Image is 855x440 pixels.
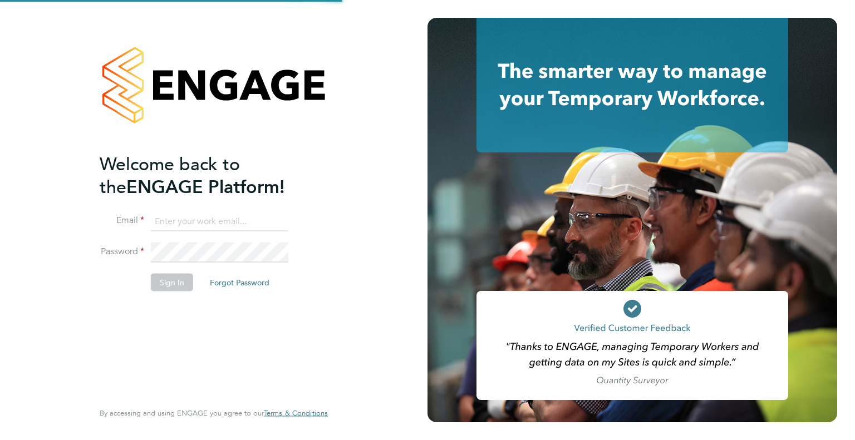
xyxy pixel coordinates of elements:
[201,274,278,291] button: Forgot Password
[100,215,144,226] label: Email
[100,408,328,418] span: By accessing and using ENGAGE you agree to our
[100,246,144,258] label: Password
[151,274,193,291] button: Sign In
[100,152,317,198] h2: ENGAGE Platform!
[100,153,240,197] span: Welcome back to the
[151,211,288,231] input: Enter your work email...
[264,409,328,418] a: Terms & Conditions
